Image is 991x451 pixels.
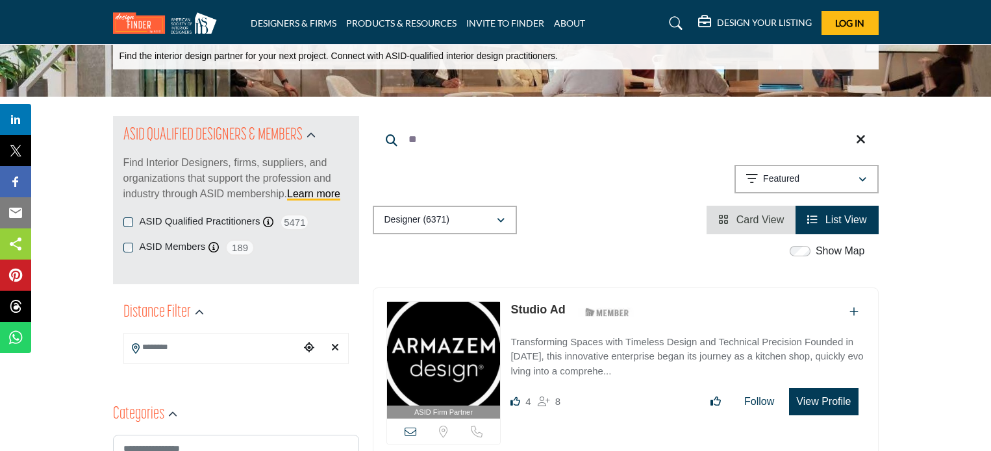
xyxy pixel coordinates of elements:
[796,206,878,234] li: List View
[702,389,729,415] button: Like listing
[717,17,812,29] h5: DESIGN YOUR LISTING
[280,214,309,230] span: 5471
[736,214,784,225] span: Card View
[251,18,336,29] a: DESIGNERS & FIRMS
[387,302,501,419] a: ASID Firm Partner
[346,18,457,29] a: PRODUCTS & RESOURCES
[718,214,784,225] a: View Card
[373,206,517,234] button: Designer (6371)
[578,304,636,321] img: ASID Members Badge Icon
[384,213,449,226] p: Designer (6371)
[287,188,340,199] a: Learn more
[510,335,864,379] p: Transforming Spaces with Timeless Design and Technical Precision Founded in [DATE], this innovati...
[825,214,867,225] span: List View
[554,18,585,29] a: ABOUT
[822,11,879,35] button: Log In
[510,303,565,316] a: Studio Ad
[807,214,866,225] a: View List
[123,301,191,324] h2: Distance Filter
[510,301,565,319] p: Studio Ad
[466,18,544,29] a: INVITE TO FINDER
[123,217,133,227] input: ASID Qualified Practitioners checkbox
[538,394,560,409] div: Followers
[736,389,783,415] button: Follow
[525,396,531,407] span: 4
[555,396,560,407] span: 8
[299,334,319,362] div: Choose your current location
[707,206,796,234] li: Card View
[657,13,691,34] a: Search
[140,239,206,254] label: ASID Members
[140,214,260,229] label: ASID Qualified Practitioners
[789,388,858,415] button: View Profile
[373,124,879,155] input: Search Keyword
[734,165,879,193] button: Featured
[510,396,520,406] i: Likes
[816,243,865,259] label: Show Map
[123,155,349,202] p: Find Interior Designers, firms, suppliers, and organizations that support the profession and indu...
[123,124,303,147] h2: ASID QUALIFIED DESIGNERS & MEMBERS
[510,327,864,379] a: Transforming Spaces with Timeless Design and Technical Precision Founded in [DATE], this innovati...
[698,16,812,31] div: DESIGN YOUR LISTING
[835,18,864,29] span: Log In
[325,334,345,362] div: Clear search location
[113,403,164,426] h2: Categories
[124,335,299,360] input: Search Location
[387,302,501,406] img: Studio Ad
[113,12,223,34] img: Site Logo
[849,306,859,317] a: Add To List
[414,407,473,418] span: ASID Firm Partner
[225,239,255,256] span: 189
[123,243,133,252] input: ASID Members checkbox
[763,173,799,186] p: Featured
[119,50,558,63] p: Find the interior design partner for your next project. Connect with ASID-qualified interior desi...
